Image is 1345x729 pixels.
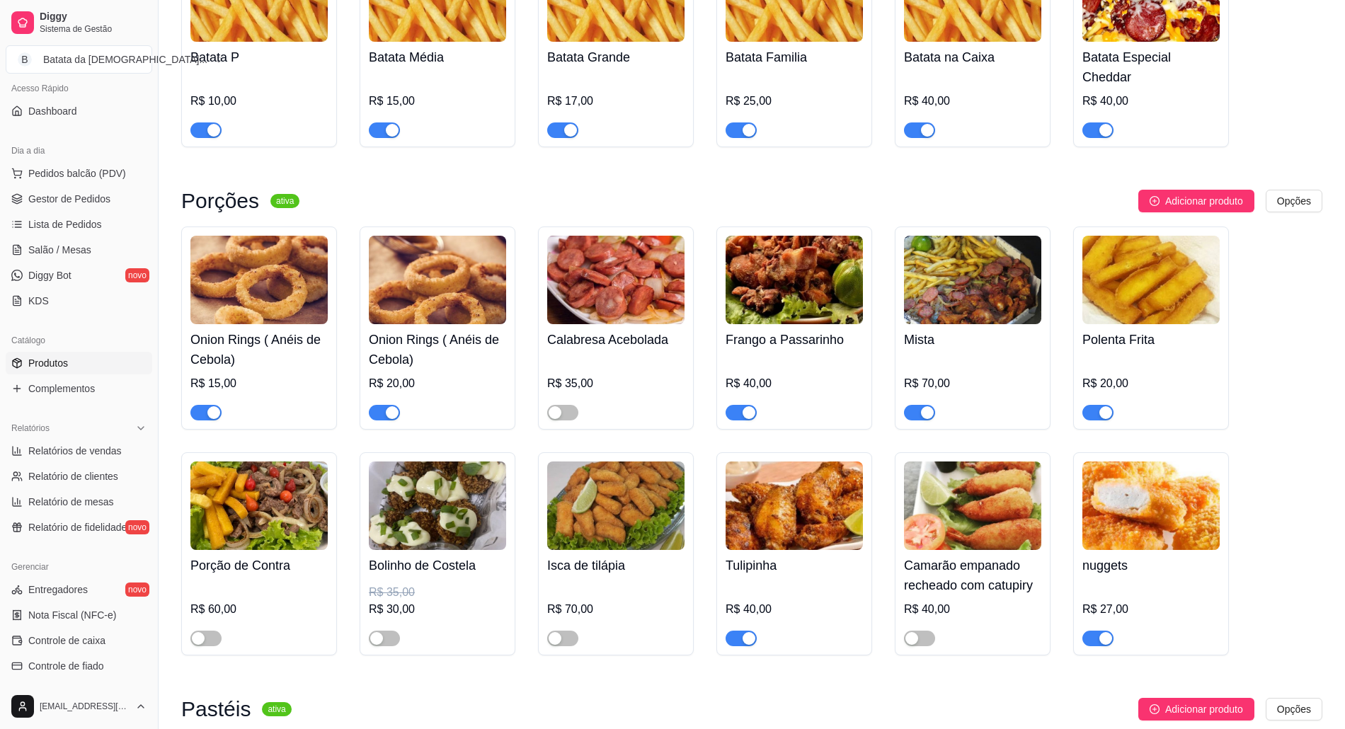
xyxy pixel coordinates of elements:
[28,104,77,118] span: Dashboard
[547,330,685,350] h4: Calabresa Acebolada
[6,440,152,462] a: Relatórios de vendas
[190,236,328,324] img: product-image
[6,629,152,652] a: Controle de caixa
[6,289,152,312] a: KDS
[190,93,328,110] div: R$ 10,00
[547,47,685,67] h4: Batata Grande
[18,52,32,67] span: B
[6,578,152,601] a: Entregadoresnovo
[28,166,126,180] span: Pedidos balcão (PDV)
[28,469,118,483] span: Relatório de clientes
[6,516,152,539] a: Relatório de fidelidadenovo
[190,601,328,618] div: R$ 60,00
[726,601,863,618] div: R$ 40,00
[726,236,863,324] img: product-image
[190,375,328,392] div: R$ 15,00
[6,556,152,578] div: Gerenciar
[6,45,152,74] button: Select a team
[28,294,49,308] span: KDS
[6,490,152,513] a: Relatório de mesas
[28,495,114,509] span: Relatório de mesas
[6,264,152,287] a: Diggy Botnovo
[369,93,506,110] div: R$ 15,00
[369,375,506,392] div: R$ 20,00
[1150,196,1160,206] span: plus-circle
[28,192,110,206] span: Gestor de Pedidos
[28,608,116,622] span: Nota Fiscal (NFC-e)
[6,352,152,374] a: Produtos
[28,268,71,282] span: Diggy Bot
[369,584,506,601] div: R$ 35,00
[1277,701,1311,717] span: Opções
[28,444,122,458] span: Relatórios de vendas
[369,556,506,575] h4: Bolinho de Costela
[28,633,105,648] span: Controle de caixa
[43,52,207,67] div: Batata da [DEMOGRAPHIC_DATA] ...
[6,100,152,122] a: Dashboard
[726,461,863,550] img: product-image
[547,601,685,618] div: R$ 70,00
[369,236,506,324] img: product-image
[190,461,328,550] img: product-image
[1138,190,1254,212] button: Adicionar produto
[1082,236,1220,324] img: product-image
[6,680,152,703] a: Cupons
[1082,93,1220,110] div: R$ 40,00
[369,330,506,369] h4: Onion Rings ( Anéis de Cebola)
[1138,698,1254,721] button: Adicionar produto
[726,556,863,575] h4: Tulipinha
[28,381,95,396] span: Complementos
[270,194,299,208] sup: ativa
[1082,375,1220,392] div: R$ 20,00
[28,356,68,370] span: Produtos
[1165,193,1243,209] span: Adicionar produto
[6,329,152,352] div: Catálogo
[1266,190,1322,212] button: Opções
[369,601,506,618] div: R$ 30,00
[1082,461,1220,550] img: product-image
[190,556,328,575] h4: Porção de Contra
[369,47,506,67] h4: Batata Média
[1277,193,1311,209] span: Opções
[28,582,88,597] span: Entregadores
[904,330,1041,350] h4: Mista
[547,461,685,550] img: product-image
[181,193,259,209] h3: Porções
[28,243,91,257] span: Salão / Mesas
[40,23,147,35] span: Sistema de Gestão
[1165,701,1243,717] span: Adicionar produto
[726,47,863,67] h4: Batata Familia
[28,217,102,231] span: Lista de Pedidos
[726,93,863,110] div: R$ 25,00
[1266,698,1322,721] button: Opções
[904,556,1041,595] h4: Camarão empanado recheado com catupiry
[726,375,863,392] div: R$ 40,00
[6,604,152,626] a: Nota Fiscal (NFC-e)
[904,47,1041,67] h4: Batata na Caixa
[1082,47,1220,87] h4: Batata Especial Cheddar
[6,77,152,100] div: Acesso Rápido
[6,239,152,261] a: Salão / Mesas
[1150,704,1160,714] span: plus-circle
[190,330,328,369] h4: Onion Rings ( Anéis de Cebola)
[6,689,152,723] button: [EMAIL_ADDRESS][DOMAIN_NAME]
[904,375,1041,392] div: R$ 70,00
[28,520,127,534] span: Relatório de fidelidade
[181,701,251,718] h3: Pastéis
[6,6,152,40] a: DiggySistema de Gestão
[547,236,685,324] img: product-image
[1082,601,1220,618] div: R$ 27,00
[40,701,130,712] span: [EMAIL_ADDRESS][DOMAIN_NAME]
[6,655,152,677] a: Controle de fiado
[262,702,291,716] sup: ativa
[11,423,50,434] span: Relatórios
[6,213,152,236] a: Lista de Pedidos
[547,375,685,392] div: R$ 35,00
[28,659,104,673] span: Controle de fiado
[904,236,1041,324] img: product-image
[1082,556,1220,575] h4: nuggets
[1082,330,1220,350] h4: Polenta Frita
[6,188,152,210] a: Gestor de Pedidos
[547,93,685,110] div: R$ 17,00
[547,556,685,575] h4: Isca de tilápia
